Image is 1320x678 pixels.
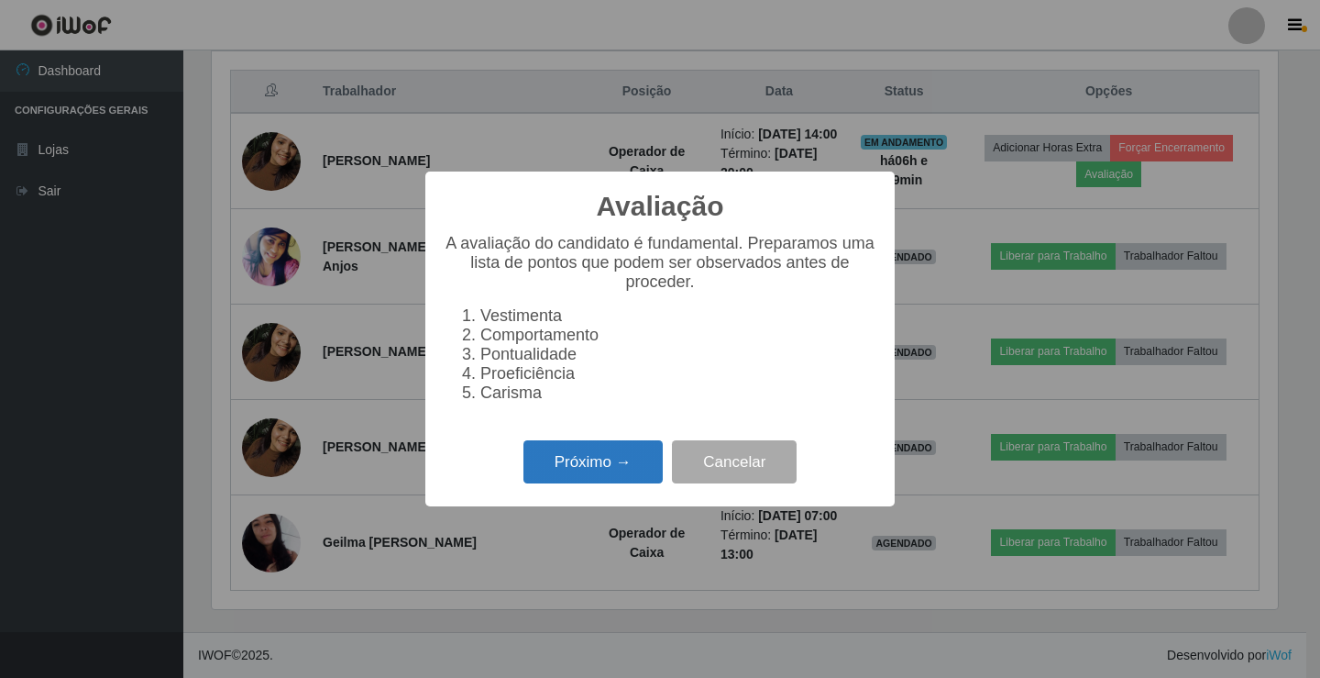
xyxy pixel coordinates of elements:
[672,440,797,483] button: Cancelar
[480,364,876,383] li: Proeficiência
[597,190,724,223] h2: Avaliação
[480,326,876,345] li: Comportamento
[480,306,876,326] li: Vestimenta
[480,383,876,403] li: Carisma
[480,345,876,364] li: Pontualidade
[523,440,663,483] button: Próximo →
[444,234,876,292] p: A avaliação do candidato é fundamental. Preparamos uma lista de pontos que podem ser observados a...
